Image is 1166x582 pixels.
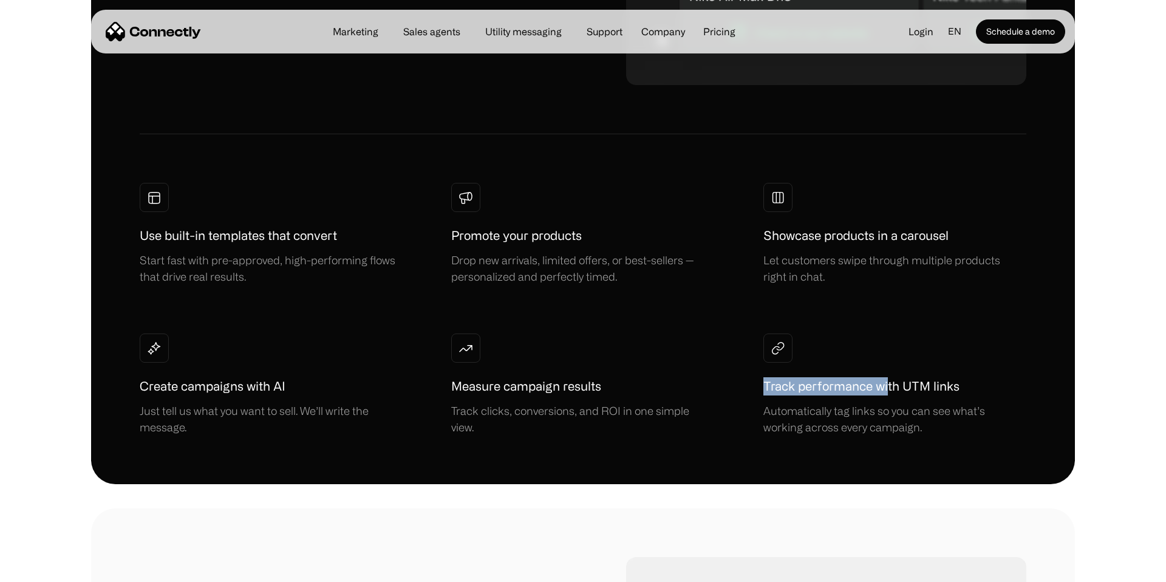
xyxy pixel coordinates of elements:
a: Schedule a demo [976,19,1065,44]
div: en [948,22,961,41]
a: Utility messaging [476,27,571,36]
div: Track clicks, conversions, and ROI in one simple view. [451,403,712,436]
h1: Create campaigns with AI [140,377,285,395]
div: Start fast with pre-approved, high-performing flows that drive real results. [140,252,401,285]
h1: Measure campaign results [451,377,601,395]
h1: Promote your products [451,227,582,245]
a: Pricing [694,27,745,36]
div: en [943,22,976,41]
div: Company [638,23,689,40]
h1: Track performance with UTM links [763,377,960,395]
a: home [106,22,201,41]
a: Support [577,27,632,36]
a: Marketing [323,27,388,36]
h1: Showcase products in a carousel [763,227,949,245]
div: Automatically tag links so you can see what’s working across every campaign. [763,403,1025,436]
div: Let customers swipe through multiple products right in chat. [763,252,1025,285]
div: Just tell us what you want to sell. We’ll write the message. [140,403,401,436]
a: Login [899,22,943,41]
ul: Language list [24,561,73,578]
div: Drop new arrivals, limited offers, or best-sellers — personalized and perfectly timed. [451,252,712,285]
aside: Language selected: English [12,560,73,578]
h1: Use built-in templates that convert [140,227,337,245]
div: Company [641,23,685,40]
a: Sales agents [394,27,470,36]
